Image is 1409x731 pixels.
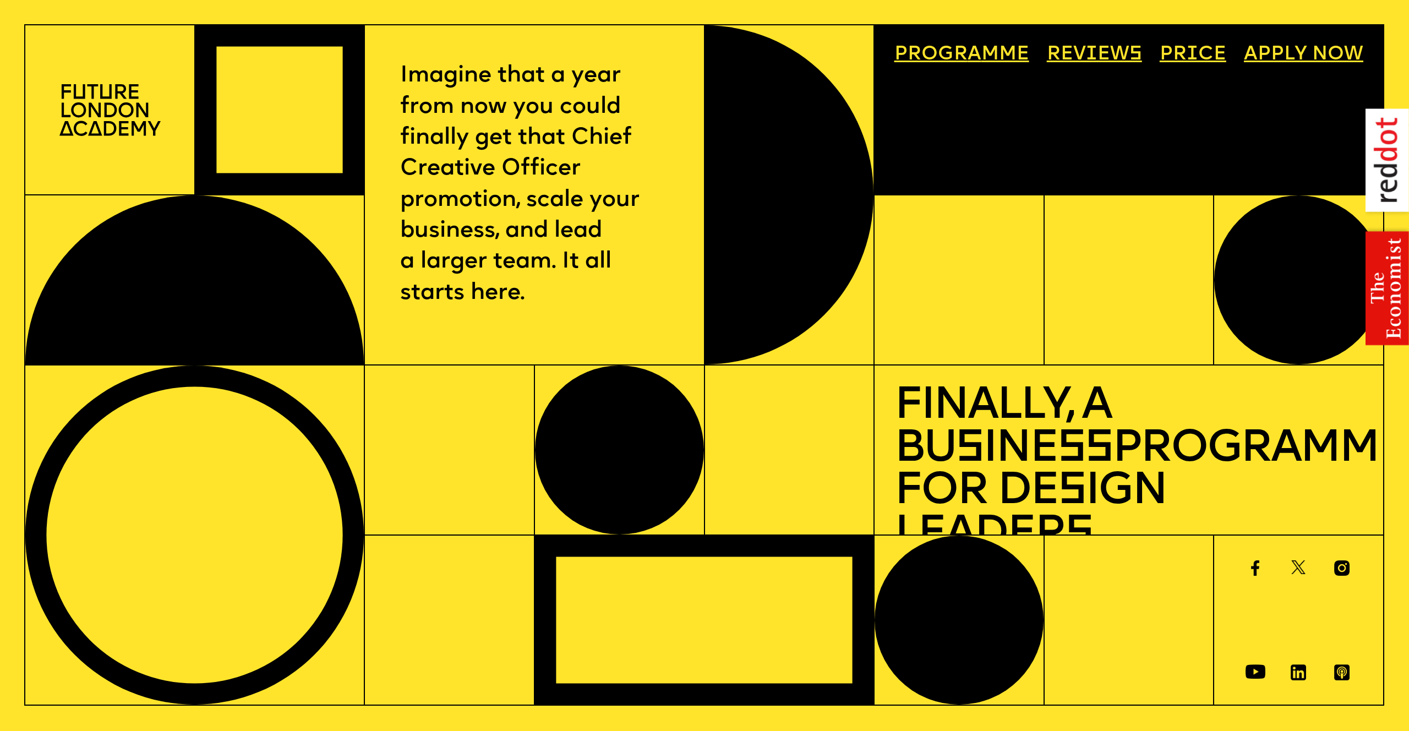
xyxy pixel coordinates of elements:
[968,45,981,64] span: a
[1234,35,1373,74] a: Apply now
[1058,470,1085,514] span: s
[400,61,668,309] p: Imagine that a year from now you could finally get that Chief Creative Officer promotion, scale y...
[1037,35,1152,74] a: Reviews
[1057,427,1112,472] span: ss
[955,427,983,472] span: s
[1150,35,1236,74] a: Price
[1065,512,1093,557] span: s
[894,385,1363,557] h1: Finally, a Bu ine Programme for De ign Leader
[884,35,1039,74] a: Programme
[1244,45,1258,64] span: A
